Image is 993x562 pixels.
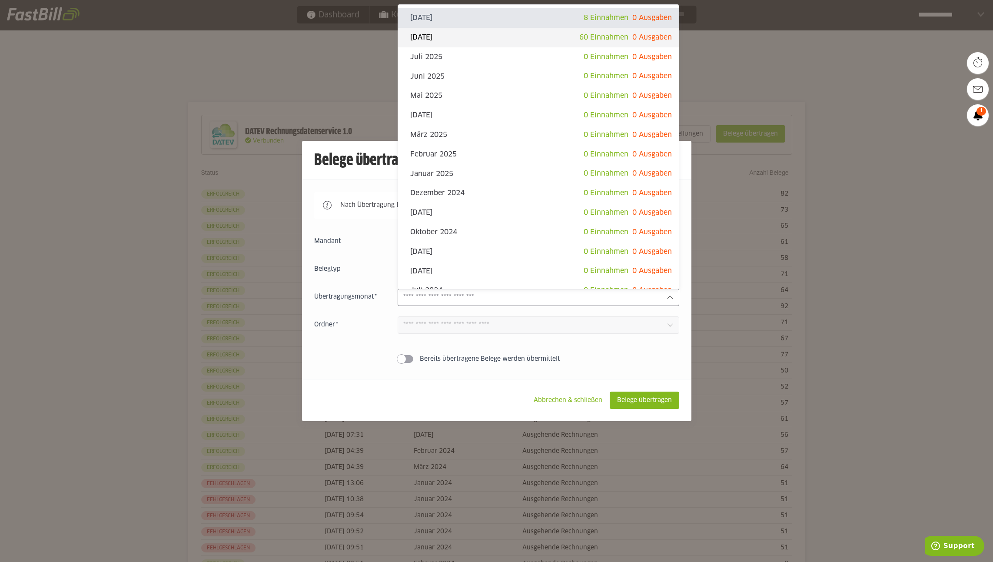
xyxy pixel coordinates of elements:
sl-option: Oktober 2024 [398,223,679,242]
sl-option: [DATE] [398,8,679,28]
span: 0 Einnahmen [584,248,628,255]
span: 0 Ausgaben [632,14,672,21]
sl-button: Belege übertragen [610,392,679,409]
span: 0 Ausgaben [632,34,672,41]
span: 0 Ausgaben [632,248,672,255]
span: 0 Ausgaben [632,267,672,274]
sl-option: [DATE] [398,106,679,125]
sl-option: [DATE] [398,203,679,223]
sl-option: Januar 2025 [398,164,679,183]
a: 1 [967,104,989,126]
sl-button: Abbrechen & schließen [526,392,610,409]
sl-option: Juli 2025 [398,47,679,67]
span: 0 Einnahmen [584,131,628,138]
span: 0 Ausgaben [632,190,672,196]
span: 0 Einnahmen [584,53,628,60]
sl-option: Februar 2025 [398,145,679,164]
sl-option: Mai 2025 [398,86,679,106]
span: 0 Einnahmen [584,209,628,216]
span: 8 Einnahmen [584,14,628,21]
span: 0 Einnahmen [584,170,628,177]
sl-option: Juli 2024 [398,281,679,300]
span: 0 Einnahmen [584,190,628,196]
span: 0 Ausgaben [632,151,672,158]
span: 60 Einnahmen [579,34,628,41]
sl-option: [DATE] [398,242,679,262]
span: 0 Einnahmen [584,73,628,80]
span: 0 Einnahmen [584,92,628,99]
span: 0 Ausgaben [632,287,672,294]
sl-option: Dezember 2024 [398,183,679,203]
span: 0 Einnahmen [584,287,628,294]
span: 0 Ausgaben [632,209,672,216]
sl-switch: Bereits übertragene Belege werden übermittelt [314,355,679,363]
span: 0 Ausgaben [632,53,672,60]
span: 0 Ausgaben [632,170,672,177]
span: 1 [976,107,986,116]
span: 0 Ausgaben [632,229,672,236]
sl-option: [DATE] [398,261,679,281]
iframe: Öffnet ein Widget, in dem Sie weitere Informationen finden [925,536,984,558]
span: 0 Einnahmen [584,267,628,274]
span: 0 Ausgaben [632,92,672,99]
span: 0 Einnahmen [584,112,628,119]
span: 0 Einnahmen [584,151,628,158]
span: 0 Ausgaben [632,131,672,138]
sl-option: März 2025 [398,125,679,145]
span: 0 Ausgaben [632,73,672,80]
span: 0 Ausgaben [632,112,672,119]
sl-option: [DATE] [398,28,679,47]
span: 0 Einnahmen [584,229,628,236]
sl-option: Juni 2025 [398,67,679,86]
